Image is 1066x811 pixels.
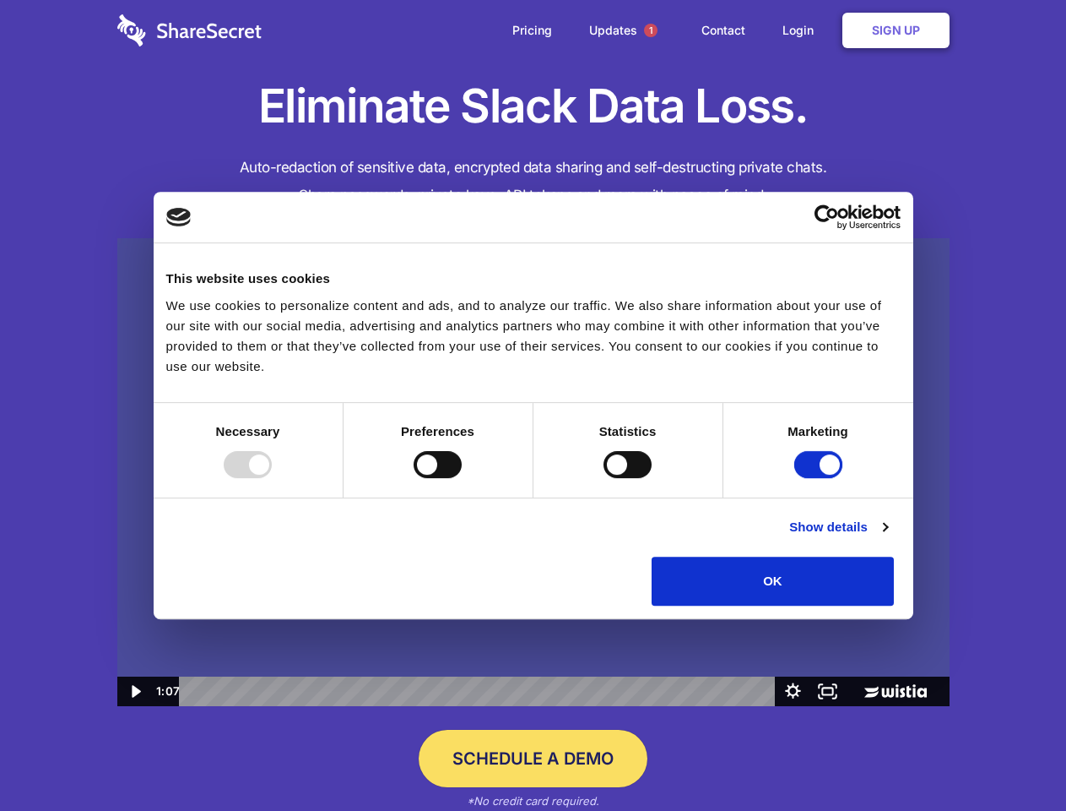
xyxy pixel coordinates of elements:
[644,24,657,37] span: 1
[117,76,950,137] h1: Eliminate Slack Data Loss.
[117,154,950,210] h4: Auto-redaction of sensitive data, encrypted data sharing and self-destructing private chats. Shar...
[166,208,192,226] img: logo
[776,677,810,706] button: Show settings menu
[117,14,262,46] img: logo-wordmark-white-trans-d4663122ce5f474addd5e946df7df03e33cb6a1c49d2221995e7729f52c070b2.svg
[685,4,762,57] a: Contact
[467,794,599,808] em: *No credit card required.
[982,727,1046,791] iframe: Drift Widget Chat Controller
[117,677,152,706] button: Play Video
[789,517,887,537] a: Show details
[166,269,901,289] div: This website uses cookies
[845,677,949,706] a: Wistia Logo -- Learn More
[192,677,767,706] div: Playbar
[495,4,569,57] a: Pricing
[401,424,474,438] strong: Preferences
[599,424,657,438] strong: Statistics
[166,296,901,377] div: We use cookies to personalize content and ads, and to analyze our traffic. We also share informat...
[652,557,894,606] button: OK
[787,424,848,438] strong: Marketing
[419,730,647,787] a: Schedule a Demo
[766,4,839,57] a: Login
[842,13,950,48] a: Sign Up
[753,204,901,230] a: Usercentrics Cookiebot - opens in a new window
[810,677,845,706] button: Fullscreen
[117,238,950,707] img: Sharesecret
[216,424,280,438] strong: Necessary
